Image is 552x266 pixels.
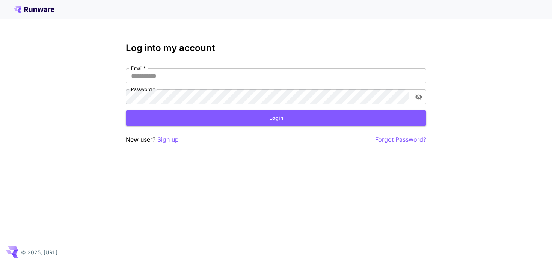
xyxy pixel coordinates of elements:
p: © 2025, [URL] [21,248,57,256]
label: Email [131,65,146,71]
button: Sign up [157,135,179,144]
button: Forgot Password? [375,135,426,144]
label: Password [131,86,155,92]
p: New user? [126,135,179,144]
h3: Log into my account [126,43,426,53]
button: toggle password visibility [412,90,425,104]
button: Login [126,110,426,126]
